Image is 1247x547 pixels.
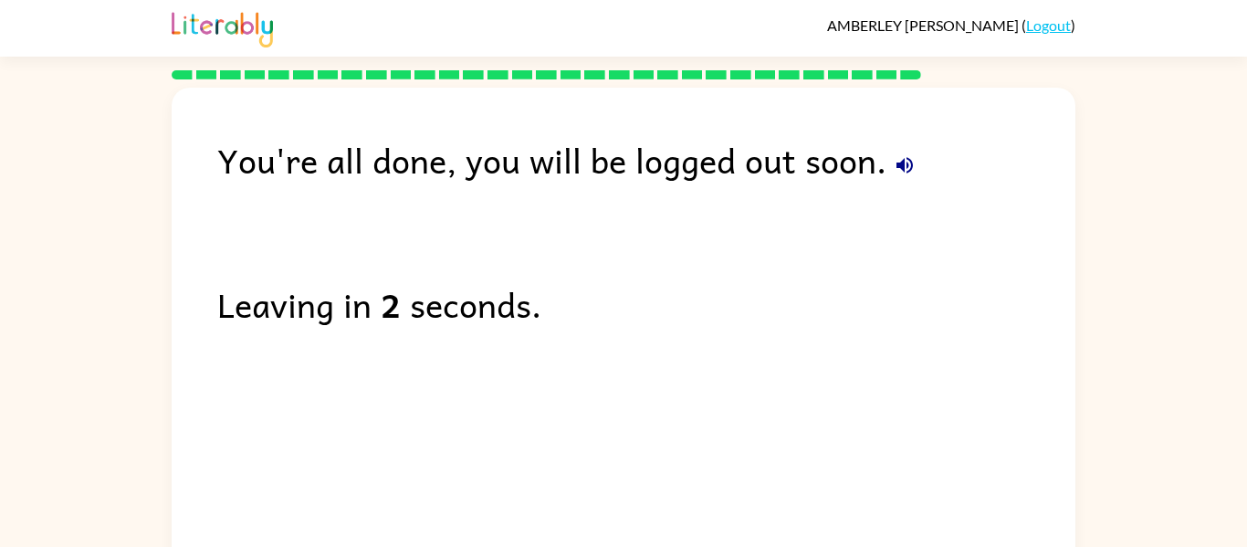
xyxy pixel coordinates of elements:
span: AMBERLEY [PERSON_NAME] [827,16,1022,34]
img: Literably [172,7,273,47]
div: Leaving in seconds. [217,278,1075,331]
div: You're all done, you will be logged out soon. [217,133,1075,186]
div: ( ) [827,16,1075,34]
a: Logout [1026,16,1071,34]
b: 2 [381,278,401,331]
